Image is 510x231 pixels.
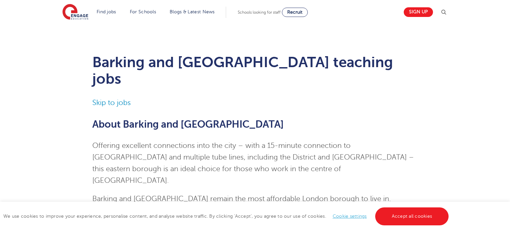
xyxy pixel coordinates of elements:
a: Blogs & Latest News [170,9,215,14]
span: Barking and [GEOGRAPHIC_DATA] remain the most affordable London borough to live in. Residents are... [92,195,391,214]
a: Find jobs [97,9,116,14]
a: Skip to jobs [92,99,131,107]
span: Recruit [287,10,302,15]
span: Schools looking for staff [238,10,281,15]
a: For Schools [130,9,156,14]
a: Accept all cookies [375,207,449,225]
span: We use cookies to improve your experience, personalise content, and analyse website traffic. By c... [3,214,450,219]
h1: Barking and [GEOGRAPHIC_DATA] teaching jobs [92,54,418,87]
img: Engage Education [62,4,88,21]
span: Offering excellent connections into the city – with a 15-minute connection to [GEOGRAPHIC_DATA] a... [92,142,414,184]
span: About Barking and [GEOGRAPHIC_DATA] [92,119,284,130]
a: Recruit [282,8,308,17]
a: Cookie settings [333,214,367,219]
a: Sign up [404,7,433,17]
